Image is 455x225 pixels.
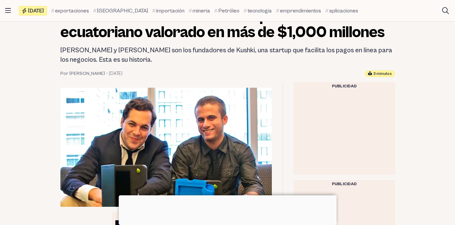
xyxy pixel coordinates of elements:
a: importación [152,7,184,15]
span: Petróleo [218,7,239,15]
span: exportaciones [55,7,89,15]
span: tecnologia [248,7,272,15]
span: aplicaciones [329,7,358,15]
span: [DATE] [28,8,44,13]
span: mineria [193,7,210,15]
a: Por [PERSON_NAME] [60,70,105,77]
a: Petróleo [214,7,239,15]
iframe: Advertisement [294,90,395,175]
div: Publicidad [294,180,395,188]
span: [GEOGRAPHIC_DATA] [97,7,148,15]
iframe: Advertisement [119,195,337,223]
span: importación [156,7,184,15]
a: aplicaciones [325,7,358,15]
a: [GEOGRAPHIC_DATA] [93,7,148,15]
h2: [PERSON_NAME] y [PERSON_NAME] son los fundadores de Kushki, una startup que facilita los pagos en... [60,46,395,65]
span: emprendimientos [280,7,321,15]
a: emprendimientos [276,7,321,15]
a: tecnologia [244,7,272,15]
div: Tiempo estimado de lectura: 3 minutos [365,71,395,77]
time: 24 agosto, 2023 18:13 [109,70,122,77]
span: • [106,70,108,77]
div: Publicidad [294,82,395,90]
div: Publicidad [112,212,220,220]
a: exportaciones [51,7,89,15]
h1: Kushki: Conoce la historia del primer unicornio ecuatoriano valorado en más de $1,000 millones [60,8,395,40]
img: kushki startup unicornio ecuador [60,88,272,207]
a: mineria [189,7,210,15]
